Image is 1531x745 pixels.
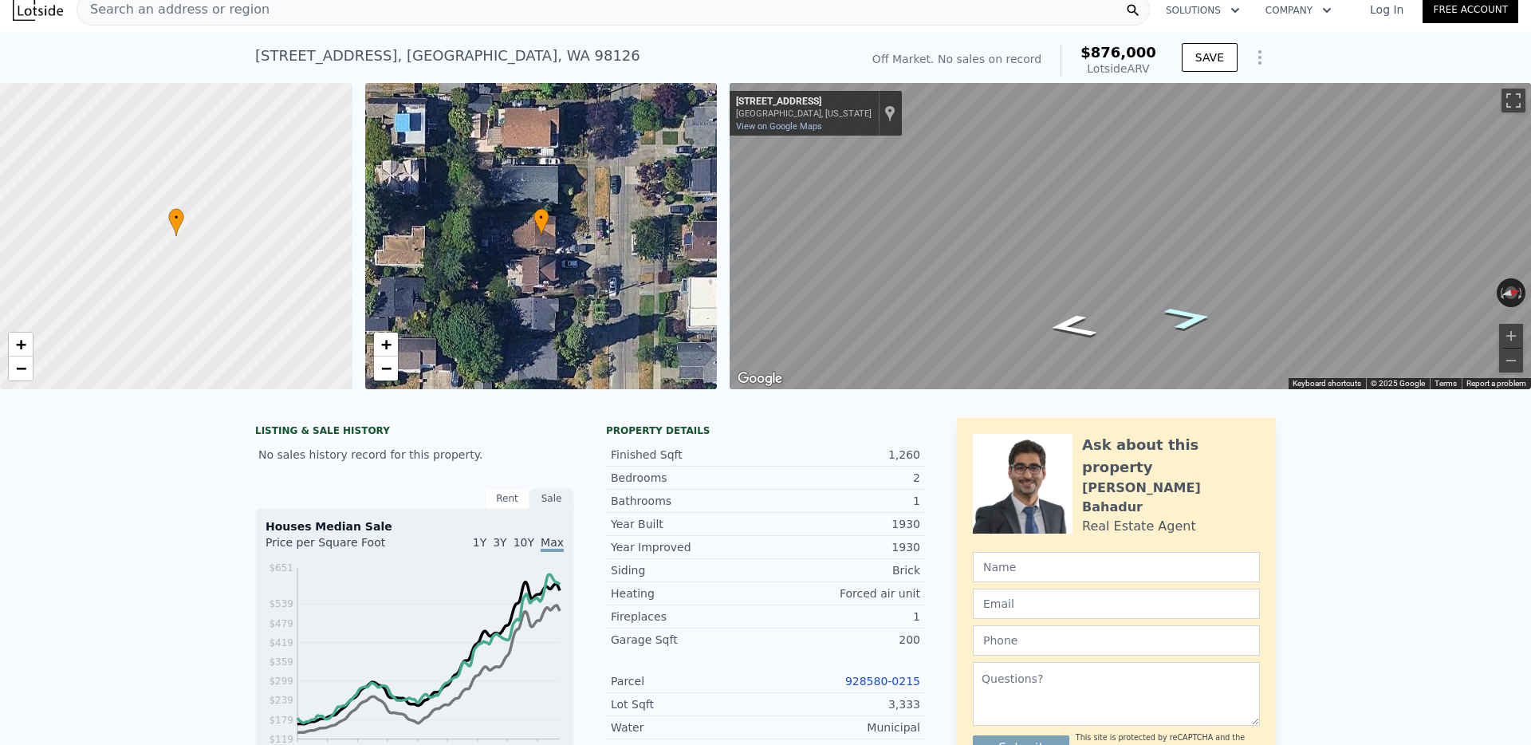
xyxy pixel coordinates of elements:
div: Property details [606,424,925,437]
div: Price per Square Foot [266,534,415,560]
div: Fireplaces [611,609,765,625]
tspan: $419 [269,637,293,648]
div: Off Market. No sales on record [872,51,1041,67]
span: 1Y [473,536,486,549]
span: Max [541,536,564,552]
div: Ask about this property [1082,434,1260,479]
div: Sale [529,488,574,509]
span: $876,000 [1080,44,1156,61]
div: 1 [765,609,920,625]
div: Parcel [611,673,765,689]
div: Lotside ARV [1080,61,1156,77]
path: Go North, 38th Ave SW [1143,301,1234,335]
button: SAVE [1182,43,1238,72]
div: Year Built [611,516,765,532]
div: 3,333 [765,696,920,712]
div: Brick [765,562,920,578]
a: 928580-0215 [845,675,920,688]
span: + [16,334,26,354]
div: Siding [611,562,765,578]
tspan: $119 [269,734,293,745]
div: • [533,208,549,236]
span: + [380,334,391,354]
a: Open this area in Google Maps (opens a new window) [734,369,786,389]
div: Municipal [765,719,920,735]
img: Google [734,369,786,389]
div: Street View [730,83,1531,389]
tspan: $179 [269,715,293,726]
div: LISTING & SALE HISTORY [255,424,574,440]
span: 10Y [514,536,534,549]
tspan: $299 [269,676,293,687]
a: Terms (opens in new tab) [1435,379,1457,388]
span: − [16,358,26,378]
tspan: $651 [269,562,293,574]
div: Houses Median Sale [266,518,564,534]
div: Garage Sqft [611,632,765,648]
div: Bathrooms [611,493,765,509]
div: Bedrooms [611,470,765,486]
div: Real Estate Agent [1082,517,1196,536]
div: Water [611,719,765,735]
a: Log In [1351,2,1423,18]
button: Show Options [1244,41,1276,73]
div: 1930 [765,516,920,532]
div: Lot Sqft [611,696,765,712]
a: View on Google Maps [736,121,822,132]
button: Rotate counterclockwise [1497,278,1505,307]
div: 200 [765,632,920,648]
a: Zoom in [374,333,398,357]
button: Zoom in [1499,324,1523,348]
span: − [380,358,391,378]
a: Zoom in [9,333,33,357]
div: 2 [765,470,920,486]
span: © 2025 Google [1371,379,1425,388]
input: Name [973,552,1260,582]
div: • [168,208,184,236]
path: Go South, 38th Ave SW [1026,309,1117,343]
div: [STREET_ADDRESS] [736,96,872,108]
a: Zoom out [9,357,33,380]
div: 1 [765,493,920,509]
div: 1,260 [765,447,920,463]
tspan: $239 [269,695,293,706]
div: [GEOGRAPHIC_DATA], [US_STATE] [736,108,872,119]
tspan: $539 [269,598,293,609]
div: No sales history record for this property. [255,440,574,469]
button: Toggle fullscreen view [1501,89,1525,112]
div: Forced air unit [765,585,920,601]
button: Keyboard shortcuts [1293,378,1361,389]
span: • [533,211,549,225]
div: Map [730,83,1531,389]
div: Heating [611,585,765,601]
a: Zoom out [374,357,398,380]
div: [STREET_ADDRESS] , [GEOGRAPHIC_DATA] , WA 98126 [255,45,640,67]
div: 1930 [765,539,920,555]
span: • [168,211,184,225]
input: Email [973,589,1260,619]
span: 3Y [493,536,506,549]
button: Rotate clockwise [1517,278,1526,307]
div: Rent [485,488,529,509]
button: Zoom out [1499,349,1523,372]
tspan: $359 [269,656,293,668]
div: Finished Sqft [611,447,765,463]
div: [PERSON_NAME] Bahadur [1082,479,1260,517]
a: Show location on map [884,104,895,122]
div: Year Improved [611,539,765,555]
tspan: $479 [269,618,293,629]
a: Report a problem [1466,379,1526,388]
button: Reset the view [1496,284,1526,302]
input: Phone [973,625,1260,656]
